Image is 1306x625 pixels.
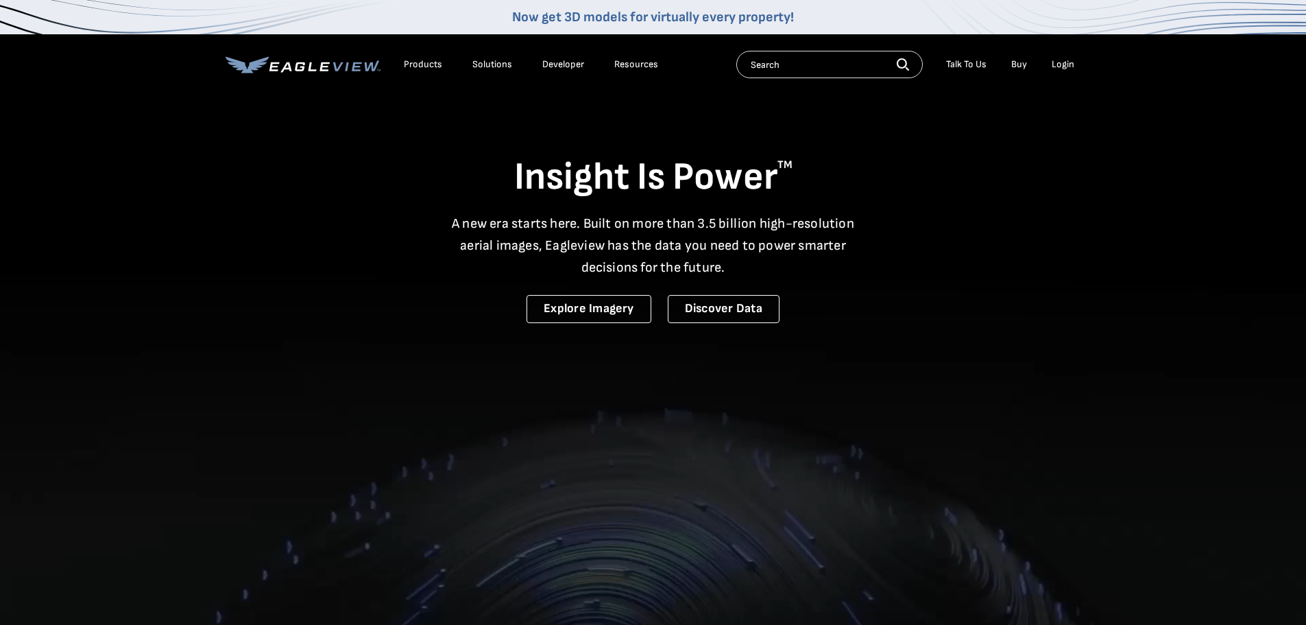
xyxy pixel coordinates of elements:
a: Discover Data [668,295,779,323]
a: Now get 3D models for virtually every property! [512,9,794,25]
input: Search [736,51,923,78]
a: Buy [1011,58,1027,71]
div: Resources [614,58,658,71]
div: Talk To Us [946,58,987,71]
h1: Insight Is Power [226,154,1081,202]
p: A new era starts here. Built on more than 3.5 billion high-resolution aerial images, Eagleview ha... [444,213,863,279]
div: Solutions [472,58,512,71]
a: Explore Imagery [527,295,651,323]
div: Login [1052,58,1074,71]
div: Products [404,58,442,71]
sup: TM [777,158,793,172]
a: Developer [542,58,584,71]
